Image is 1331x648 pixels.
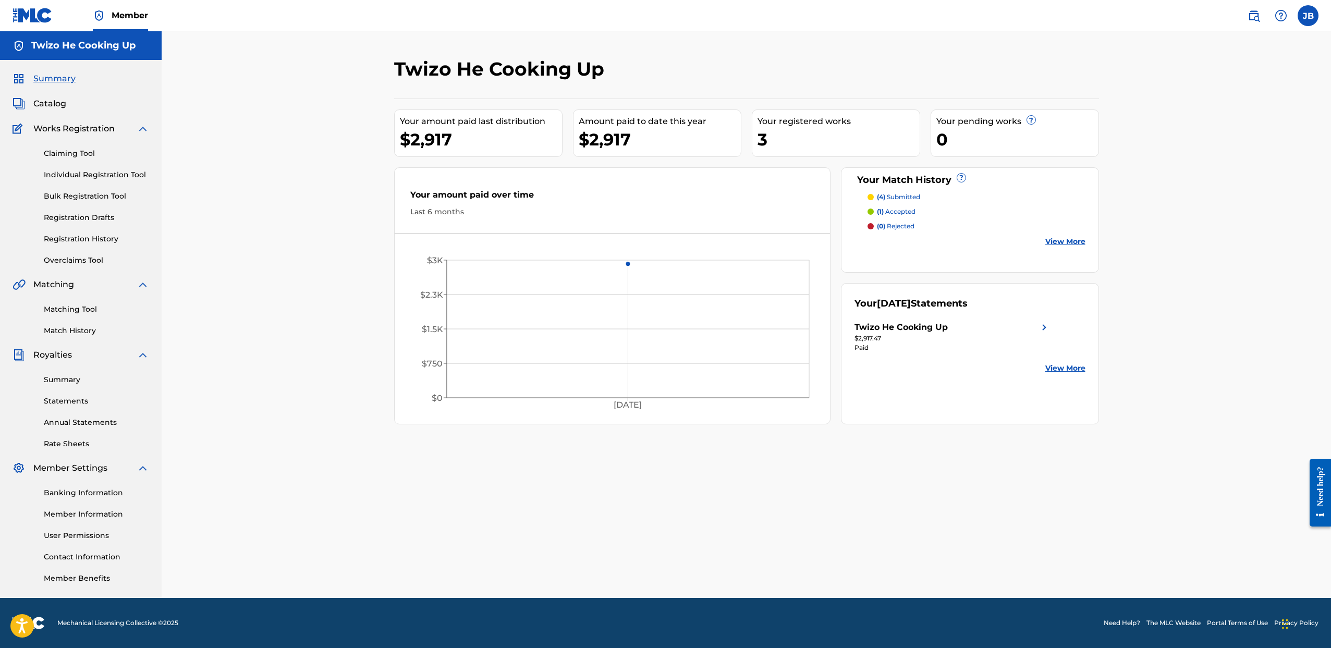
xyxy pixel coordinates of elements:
[44,396,149,407] a: Statements
[33,123,115,135] span: Works Registration
[431,393,442,403] tspan: $0
[1271,5,1291,26] div: Help
[614,400,642,410] tspan: [DATE]
[579,115,741,128] div: Amount paid to date this year
[957,174,966,182] span: ?
[44,325,149,336] a: Match History
[13,617,45,629] img: logo
[137,462,149,474] img: expand
[13,349,25,361] img: Royalties
[426,255,443,265] tspan: $3K
[868,222,1085,231] a: (0) rejected
[1045,363,1085,374] a: View More
[410,206,815,217] div: Last 6 months
[13,123,26,135] img: Works Registration
[44,212,149,223] a: Registration Drafts
[1282,608,1288,640] div: Drag
[854,334,1051,343] div: $2,917.47
[758,128,920,151] div: 3
[868,192,1085,202] a: (4) submitted
[1146,618,1201,628] a: The MLC Website
[877,193,885,201] span: (4)
[33,72,76,85] span: Summary
[1248,9,1260,22] img: search
[44,169,149,180] a: Individual Registration Tool
[877,222,885,230] span: (0)
[1045,236,1085,247] a: View More
[1104,618,1140,628] a: Need Help?
[44,573,149,584] a: Member Benefits
[1027,116,1035,124] span: ?
[1298,5,1318,26] div: User Menu
[13,40,25,52] img: Accounts
[854,321,1051,352] a: Twizo He Cooking Upright chevron icon$2,917.47Paid
[57,618,178,628] span: Mechanical Licensing Collective © 2025
[44,417,149,428] a: Annual Statements
[877,207,915,216] p: accepted
[936,128,1098,151] div: 0
[420,290,443,300] tspan: $2.3K
[400,115,562,128] div: Your amount paid last distribution
[137,123,149,135] img: expand
[44,191,149,202] a: Bulk Registration Tool
[33,278,74,291] span: Matching
[44,509,149,520] a: Member Information
[44,148,149,159] a: Claiming Tool
[1279,598,1331,648] iframe: Chat Widget
[854,343,1051,352] div: Paid
[877,192,920,202] p: submitted
[854,321,948,334] div: Twizo He Cooking Up
[44,255,149,266] a: Overclaims Tool
[854,297,968,311] div: Your Statements
[1038,321,1051,334] img: right chevron icon
[394,57,609,81] h2: Twizo He Cooking Up
[93,9,105,22] img: Top Rightsholder
[13,97,66,110] a: CatalogCatalog
[44,374,149,385] a: Summary
[31,40,136,52] h5: Twizo He Cooking Up
[1302,451,1331,535] iframe: Resource Center
[44,487,149,498] a: Banking Information
[44,234,149,244] a: Registration History
[33,349,72,361] span: Royalties
[44,304,149,315] a: Matching Tool
[400,128,562,151] div: $2,917
[33,462,107,474] span: Member Settings
[579,128,741,151] div: $2,917
[1243,5,1264,26] a: Public Search
[854,173,1085,187] div: Your Match History
[877,222,914,231] p: rejected
[137,349,149,361] img: expand
[13,8,53,23] img: MLC Logo
[112,9,148,21] span: Member
[33,97,66,110] span: Catalog
[421,359,442,369] tspan: $750
[410,189,815,206] div: Your amount paid over time
[137,278,149,291] img: expand
[877,298,911,309] span: [DATE]
[13,278,26,291] img: Matching
[1207,618,1268,628] a: Portal Terms of Use
[877,207,884,215] span: (1)
[13,97,25,110] img: Catalog
[44,438,149,449] a: Rate Sheets
[1274,618,1318,628] a: Privacy Policy
[44,530,149,541] a: User Permissions
[868,207,1085,216] a: (1) accepted
[1275,9,1287,22] img: help
[44,552,149,563] a: Contact Information
[13,72,25,85] img: Summary
[13,72,76,85] a: SummarySummary
[13,462,25,474] img: Member Settings
[758,115,920,128] div: Your registered works
[421,324,443,334] tspan: $1.5K
[936,115,1098,128] div: Your pending works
